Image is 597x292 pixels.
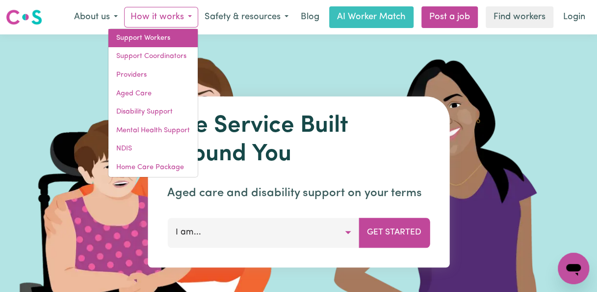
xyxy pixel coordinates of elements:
[421,6,478,28] a: Post a job
[108,29,198,48] a: Support Workers
[108,85,198,103] a: Aged Care
[124,7,198,28] button: How it works
[108,158,198,177] a: Home Care Package
[558,253,589,284] iframe: Button to launch messaging window
[198,7,295,28] button: Safety & resources
[108,103,198,121] a: Disability Support
[329,6,414,28] a: AI Worker Match
[557,6,591,28] a: Login
[359,218,430,247] button: Get Started
[6,8,42,26] img: Careseekers logo
[6,6,42,29] a: Careseekers logo
[486,6,553,28] a: Find workers
[167,218,359,247] button: I am...
[108,121,198,140] a: Mental Health Support
[167,184,430,202] p: Aged care and disability support on your terms
[68,7,124,28] button: About us
[108,140,198,158] a: NDIS
[108,66,198,85] a: Providers
[167,112,430,169] h1: The Service Built Around You
[108,29,198,177] div: How it works
[108,47,198,66] a: Support Coordinators
[295,6,325,28] a: Blog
